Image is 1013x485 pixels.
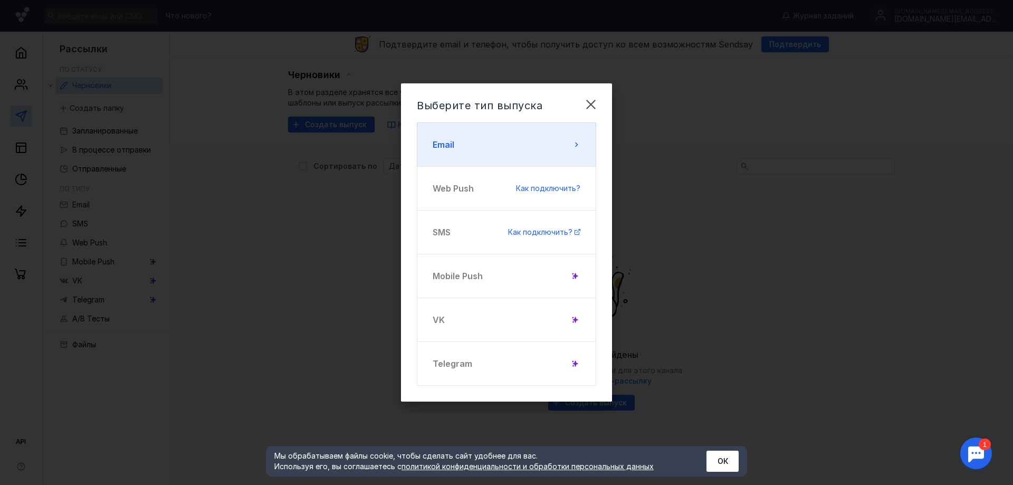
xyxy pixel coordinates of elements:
span: Email [433,138,454,151]
span: Выберите тип выпуска [417,99,542,112]
button: Email [417,122,596,167]
span: Как подключить? [516,184,580,193]
div: Мы обрабатываем файлы cookie, чтобы сделать сайт удобнее для вас. Используя его, вы соглашаетесь c [274,451,681,472]
a: Как подключить? [508,227,580,237]
span: Как подключить? [508,227,572,236]
button: ОК [706,451,739,472]
a: Как подключить? [516,183,580,194]
div: 1 [24,6,36,18]
a: политикой конфиденциальности и обработки персональных данных [402,462,654,471]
